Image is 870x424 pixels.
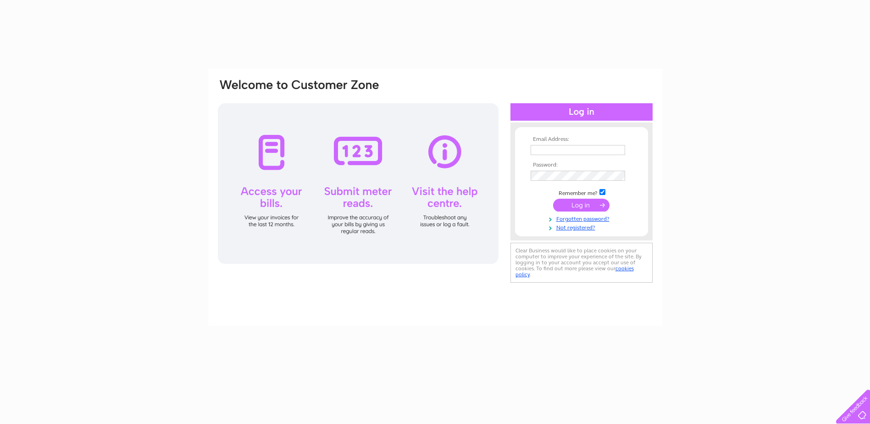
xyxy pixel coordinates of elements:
[531,214,635,223] a: Forgotten password?
[528,162,635,168] th: Password:
[553,199,610,212] input: Submit
[510,243,653,283] div: Clear Business would like to place cookies on your computer to improve your experience of the sit...
[528,188,635,197] td: Remember me?
[531,223,635,231] a: Not registered?
[528,136,635,143] th: Email Address:
[515,265,634,278] a: cookies policy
